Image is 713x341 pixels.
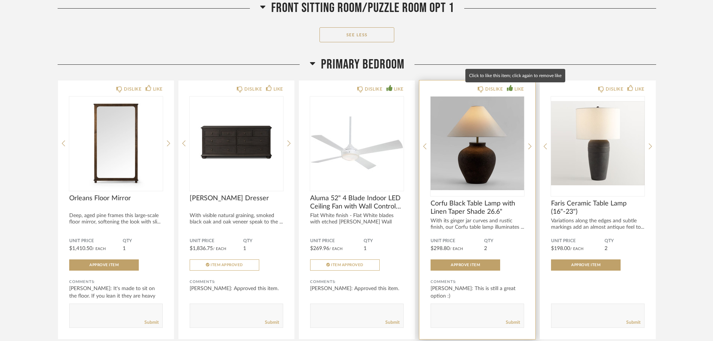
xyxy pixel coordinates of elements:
[310,259,380,271] button: Item Approved
[190,278,283,286] div: Comments:
[431,218,524,231] div: With its ginger jar curves and rustic finish, our Corfu table lamp illuminates ...
[69,97,163,190] img: undefined
[431,278,524,286] div: Comments:
[213,247,226,251] span: / Each
[190,246,213,251] span: $1,836.75
[69,246,92,251] span: $1,410.50
[243,246,246,251] span: 1
[605,246,608,251] span: 2
[273,85,283,93] div: LIKE
[89,263,119,267] span: Approve Item
[331,263,364,267] span: Item Approved
[190,285,283,292] div: [PERSON_NAME]: Approved this item.
[69,194,163,203] span: Orleans Floor Mirror
[310,213,404,232] div: Flat White finish - Flat White blades with etched [PERSON_NAME] Wall Control (W...
[321,57,404,73] span: Primary Bedroom
[92,247,106,251] span: / Each
[244,85,262,93] div: DISLIKE
[153,85,163,93] div: LIKE
[551,97,645,190] div: 0
[394,85,404,93] div: LIKE
[431,285,524,300] div: [PERSON_NAME]: This is still a great option :)
[69,238,123,244] span: Unit Price
[211,263,243,267] span: Item Approved
[626,319,640,326] a: Submit
[190,194,283,203] span: [PERSON_NAME] Dresser
[310,194,404,211] span: Aluma 52" 4 Blade Indoor LED Ceiling Fan with Wall Control Included
[431,238,484,244] span: Unit Price
[310,285,404,292] div: [PERSON_NAME]: Approved this item.
[551,246,570,251] span: $198.00
[364,246,367,251] span: 1
[484,246,487,251] span: 2
[551,200,645,216] span: Faris Ceramic Table Lamp (16"-23")
[485,85,503,93] div: DISLIKE
[484,238,524,244] span: QTY
[506,319,520,326] a: Submit
[310,246,329,251] span: $269.96
[265,319,279,326] a: Submit
[385,319,400,326] a: Submit
[190,213,283,225] div: With visible natural graining, smoked black oak and oak veneer speak to the ...
[243,238,283,244] span: QTY
[329,247,343,251] span: / Each
[365,85,382,93] div: DISLIKE
[69,278,163,286] div: Comments:
[431,97,524,190] div: 0
[144,319,159,326] a: Submit
[431,246,450,251] span: $298.80
[310,238,364,244] span: Unit Price
[551,238,605,244] span: Unit Price
[190,238,243,244] span: Unit Price
[123,246,126,251] span: 1
[451,263,480,267] span: Approve Item
[190,259,259,271] button: Item Approved
[69,259,139,271] button: Approve Item
[570,247,584,251] span: / Each
[606,85,623,93] div: DISLIKE
[450,247,463,251] span: / Each
[431,200,524,216] span: Corfu Black Table Lamp with Linen Taper Shade 26.6"
[123,238,163,244] span: QTY
[190,97,283,190] img: undefined
[310,278,404,286] div: Comments:
[364,238,404,244] span: QTY
[551,97,645,190] img: undefined
[69,213,163,225] div: Deep, aged pine frames this large-scale floor mirror, softening the look with sli...
[431,97,524,190] img: undefined
[124,85,141,93] div: DISLIKE
[635,85,645,93] div: LIKE
[514,85,524,93] div: LIKE
[69,285,163,307] div: [PERSON_NAME]: It's made to sit on the floor. If you lean it they are heavy enou...
[310,97,404,190] img: undefined
[551,218,645,231] div: Variations along the edges and subtle markings add an almost antique feel to...
[571,263,600,267] span: Approve Item
[605,238,645,244] span: QTY
[319,27,394,42] button: See Less
[551,259,621,271] button: Approve Item
[431,259,500,271] button: Approve Item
